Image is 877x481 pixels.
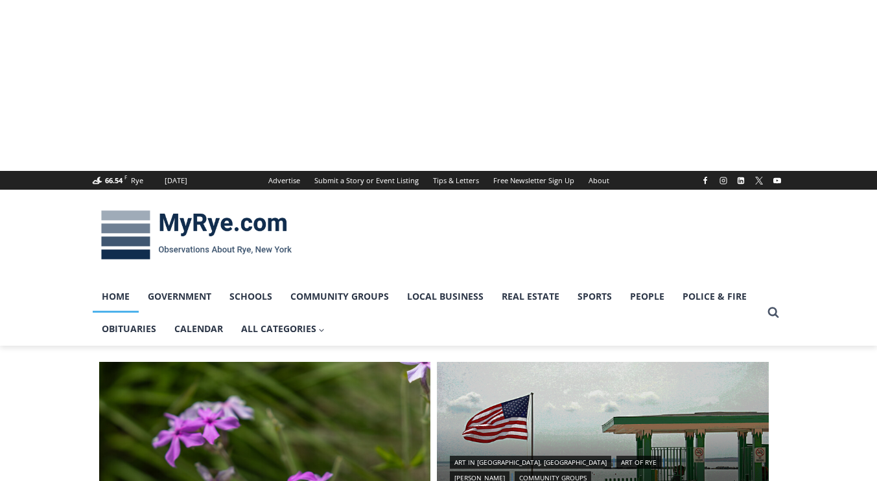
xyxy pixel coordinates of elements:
a: Sports [568,280,621,313]
a: All Categories [232,313,334,345]
a: Home [93,280,139,313]
img: MyRye.com [93,201,300,269]
a: About [581,171,616,190]
span: 66.54 [105,175,123,185]
nav: Secondary Navigation [261,171,616,190]
nav: Primary Navigation [93,280,762,346]
a: Instagram [716,173,731,188]
a: X [751,173,767,188]
a: Linkedin [733,173,749,188]
a: Advertise [261,171,307,190]
a: Schools [220,280,281,313]
a: Calendar [165,313,232,345]
a: Submit a Story or Event Listing [307,171,426,190]
a: Obituaries [93,313,165,345]
a: Real Estate [493,280,568,313]
a: Community Groups [281,280,398,313]
a: Art in [GEOGRAPHIC_DATA], [GEOGRAPHIC_DATA] [450,456,611,469]
button: View Search Form [762,301,785,324]
a: Tips & Letters [426,171,486,190]
a: Facebook [697,173,713,188]
a: Local Business [398,280,493,313]
div: Rye [131,175,143,186]
a: Police & Fire [673,280,756,313]
a: People [621,280,673,313]
a: YouTube [769,173,785,188]
a: Free Newsletter Sign Up [486,171,581,190]
span: All Categories [241,322,325,336]
div: [DATE] [165,175,187,186]
span: F [124,173,127,181]
a: Government [139,280,220,313]
a: Art of Rye [616,456,661,469]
